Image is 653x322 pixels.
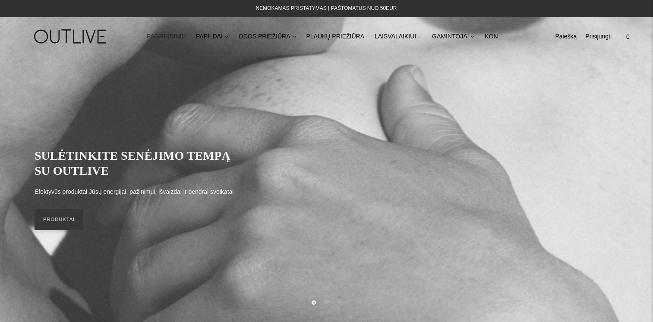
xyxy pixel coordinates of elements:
a: Paieška [555,27,577,46]
a: ODOS PRIEŽIŪRA [239,27,296,46]
button: Move carousel to slide 1 [312,300,316,305]
div: NEMOKAMAS PRISTATYMAS Į PAŠTOMATUS NUO 50EUR [256,3,397,14]
a: Prisijungti [585,27,612,46]
p: Efektyvūs produktai Jūsų energijai, pažinimui, išvaizdai ir bendrai sveikatai [35,187,233,197]
button: Move carousel to slide 3 [337,300,341,304]
a: PAPILDAI [196,27,228,46]
a: KONTAKTAI [485,27,518,46]
a: PAGRINDINIS [147,27,186,46]
a: GAMINTOJAI [432,27,474,46]
img: OUTLIVE [17,22,125,51]
button: Move carousel to slide 2 [325,300,329,304]
h2: SULĖTINKITE SENĖJIMO TEMPĄ SU OUTLIVE [35,148,242,178]
a: PLAUKŲ PRIEŽIŪRA [306,27,364,46]
span: 0 [622,31,634,43]
a: PRODUKTAI [35,209,83,230]
a: 0 [620,27,636,46]
a: LAISVALAIKIUI [375,27,422,46]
